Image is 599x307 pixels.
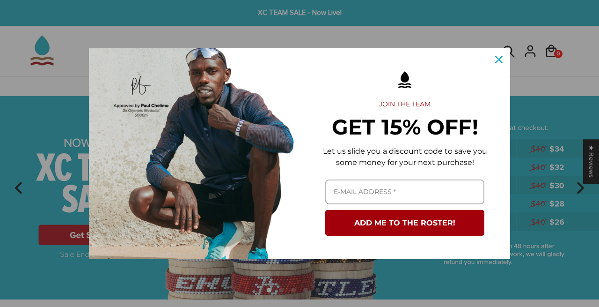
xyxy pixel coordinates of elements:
[495,56,503,63] svg: close icon
[314,100,495,109] h2: JOIN THE TEAM
[325,210,484,236] button: ADD ME TO THE ROSTER!
[332,114,478,140] strong: GET 15% OFF!
[488,48,510,71] button: Close
[325,180,484,204] input: Email field
[314,146,495,168] p: Let us slide you a discount code to save you some money for your next purchase!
